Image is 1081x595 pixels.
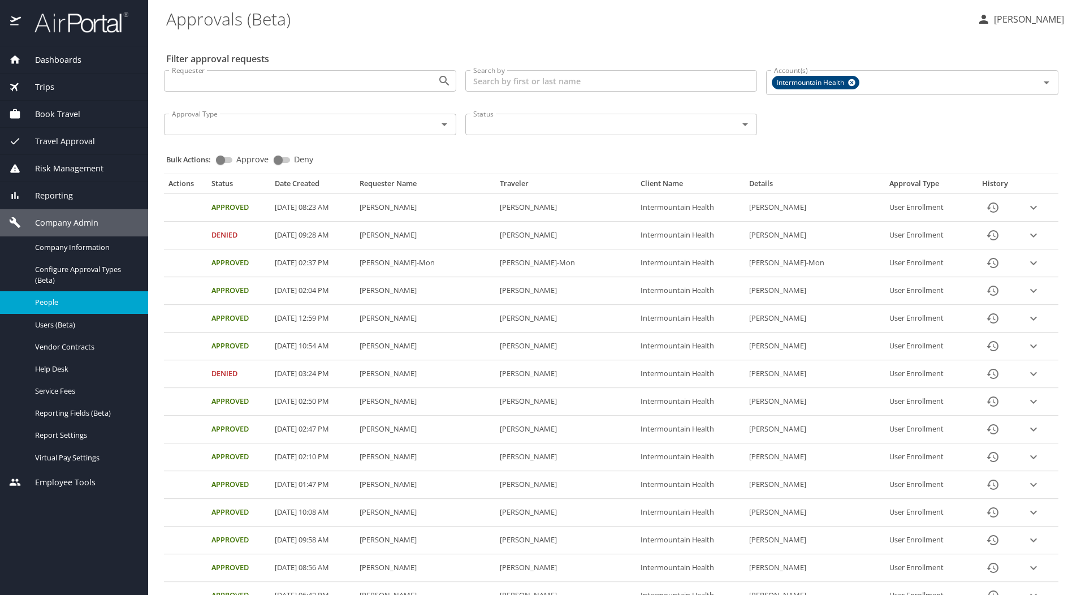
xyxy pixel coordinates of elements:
td: [PERSON_NAME] [745,443,885,471]
th: Actions [164,179,207,193]
p: [PERSON_NAME] [991,12,1064,26]
button: expand row [1025,255,1042,271]
button: expand row [1025,504,1042,521]
td: [DATE] 09:58 AM [270,527,355,554]
td: [PERSON_NAME] [495,277,635,305]
td: [PERSON_NAME] [495,333,635,360]
span: People [35,297,135,308]
td: Approved [207,305,270,333]
button: History [979,527,1006,554]
span: Deny [294,156,313,163]
td: [PERSON_NAME] [495,554,635,582]
td: Intermountain Health [636,471,745,499]
input: Search by first or last name [465,70,758,92]
button: expand row [1025,449,1042,465]
button: History [979,277,1006,304]
td: [DATE] 02:47 PM [270,416,355,443]
td: [PERSON_NAME] [355,471,495,499]
td: [DATE] 08:23 AM [270,194,355,222]
td: Approved [207,471,270,499]
td: [DATE] 09:28 AM [270,222,355,249]
td: Intermountain Health [636,333,745,360]
td: [PERSON_NAME] [495,388,635,416]
td: [PERSON_NAME] [745,527,885,554]
td: [PERSON_NAME] [355,388,495,416]
button: expand row [1025,365,1042,382]
span: Travel Approval [21,135,95,148]
td: Intermountain Health [636,443,745,471]
td: [PERSON_NAME] [745,194,885,222]
td: [PERSON_NAME] [745,388,885,416]
td: Intermountain Health [636,305,745,333]
td: User Enrollment [885,249,970,277]
td: Approved [207,527,270,554]
th: Traveler [495,179,635,193]
td: [PERSON_NAME] [495,471,635,499]
button: History [979,194,1006,221]
button: expand row [1025,559,1042,576]
td: [PERSON_NAME] [745,360,885,388]
button: History [979,416,1006,443]
span: Configure Approval Types (Beta) [35,264,135,286]
td: Approved [207,388,270,416]
td: [PERSON_NAME] [355,443,495,471]
td: Intermountain Health [636,416,745,443]
td: [DATE] 10:54 AM [270,333,355,360]
button: History [979,222,1006,249]
td: [DATE] 01:47 PM [270,471,355,499]
button: expand row [1025,199,1042,216]
span: Dashboards [21,54,81,66]
td: [PERSON_NAME]-Mon [355,249,495,277]
button: History [979,333,1006,360]
td: [DATE] 03:24 PM [270,360,355,388]
td: Approved [207,277,270,305]
th: Status [207,179,270,193]
td: [DATE] 02:04 PM [270,277,355,305]
button: expand row [1025,227,1042,244]
button: History [979,443,1006,471]
td: [PERSON_NAME] [355,194,495,222]
h2: Filter approval requests [166,50,269,68]
p: Bulk Actions: [166,154,220,165]
td: User Enrollment [885,416,970,443]
td: Intermountain Health [636,554,745,582]
button: Open [436,117,452,132]
td: [PERSON_NAME] [745,499,885,527]
td: [PERSON_NAME] [355,499,495,527]
td: [DATE] 02:10 PM [270,443,355,471]
td: [PERSON_NAME]-Mon [745,249,885,277]
span: Risk Management [21,162,103,175]
td: [PERSON_NAME] [745,277,885,305]
div: Intermountain Health [772,76,859,89]
td: Denied [207,360,270,388]
span: Service Fees [35,386,135,396]
span: Vendor Contracts [35,342,135,352]
button: expand row [1025,282,1042,299]
img: airportal-logo.png [22,11,128,33]
td: User Enrollment [885,360,970,388]
td: [PERSON_NAME] [355,416,495,443]
td: [PERSON_NAME] [495,416,635,443]
td: Intermountain Health [636,222,745,249]
td: [PERSON_NAME] [745,333,885,360]
td: [PERSON_NAME] [745,471,885,499]
span: Users (Beta) [35,320,135,330]
span: Company Admin [21,217,98,229]
td: Approved [207,194,270,222]
td: User Enrollment [885,277,970,305]
td: [PERSON_NAME] [355,222,495,249]
td: [PERSON_NAME] [745,554,885,582]
td: Intermountain Health [636,527,745,554]
th: Approval Type [885,179,970,193]
td: [PERSON_NAME] [495,527,635,554]
td: [PERSON_NAME] [355,333,495,360]
th: Requester Name [355,179,495,193]
td: [DATE] 10:08 AM [270,499,355,527]
button: Open [1039,75,1054,90]
th: Client Name [636,179,745,193]
span: Report Settings [35,430,135,441]
td: Intermountain Health [636,277,745,305]
td: [DATE] 12:59 PM [270,305,355,333]
span: Trips [21,81,54,93]
td: Approved [207,554,270,582]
